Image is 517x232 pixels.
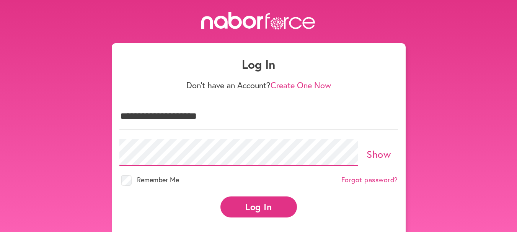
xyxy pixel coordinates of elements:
a: Show [367,148,391,161]
p: Don't have an Account? [119,80,398,90]
h1: Log In [119,57,398,71]
button: Log In [220,196,297,217]
a: Create One Now [271,79,331,91]
a: Forgot password? [341,176,398,184]
span: Remember Me [137,175,179,184]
